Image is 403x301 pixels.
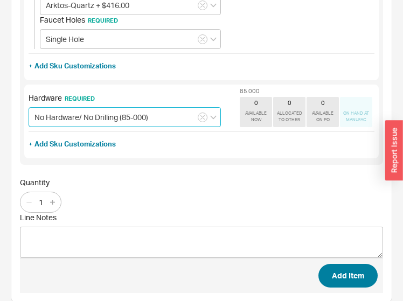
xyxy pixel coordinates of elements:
[242,110,270,122] div: AVAILABLE NOW
[40,15,118,24] span: Faucet Holes
[29,93,95,102] span: Hardware
[210,115,217,120] svg: open menu
[29,139,116,149] button: + Add Sku Customizations
[210,37,217,41] svg: open menu
[288,99,291,107] div: 0
[321,99,325,107] div: 0
[88,17,118,24] span: Required
[40,29,221,49] input: Select an Option
[29,107,221,127] input: Select an Option
[210,3,217,8] svg: open menu
[342,110,370,122] div: ON HAND AT MANUFAC
[240,89,374,94] div: 85.000
[29,61,116,71] button: + Add Sku Customizations
[20,213,383,222] span: Line Notes
[309,110,337,122] div: AVAILABLE ON PO
[20,178,383,187] span: Quantity
[332,269,364,282] span: Add Item
[275,110,303,122] div: ALLOCATED TO OTHER
[254,99,258,107] div: 0
[318,264,378,288] button: Add Item
[65,95,95,102] span: Required
[20,227,383,258] textarea: Line Notes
